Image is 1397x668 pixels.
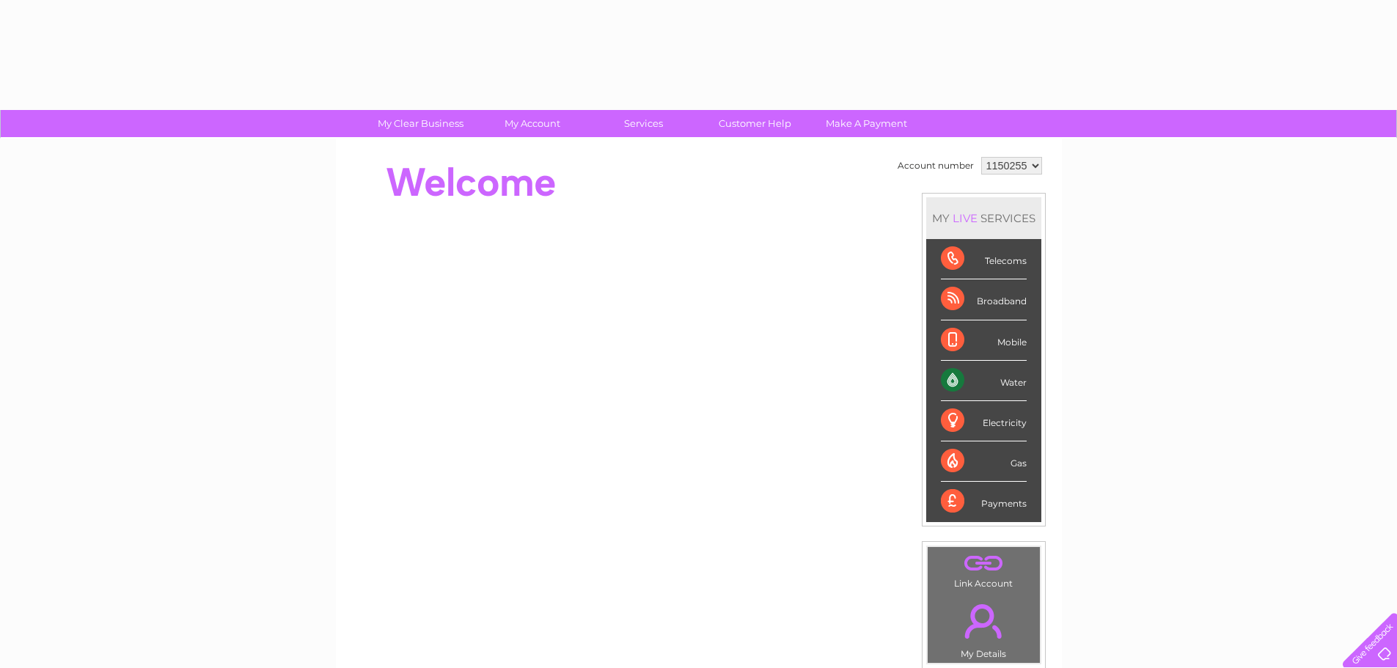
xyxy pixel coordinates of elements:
[941,361,1027,401] div: Water
[694,110,815,137] a: Customer Help
[941,279,1027,320] div: Broadband
[472,110,593,137] a: My Account
[931,595,1036,647] a: .
[941,482,1027,521] div: Payments
[894,153,978,178] td: Account number
[927,592,1041,664] td: My Details
[941,441,1027,482] div: Gas
[927,546,1041,592] td: Link Account
[950,211,980,225] div: LIVE
[926,197,1041,239] div: MY SERVICES
[941,320,1027,361] div: Mobile
[941,401,1027,441] div: Electricity
[806,110,927,137] a: Make A Payment
[941,239,1027,279] div: Telecoms
[583,110,704,137] a: Services
[931,551,1036,576] a: .
[360,110,481,137] a: My Clear Business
